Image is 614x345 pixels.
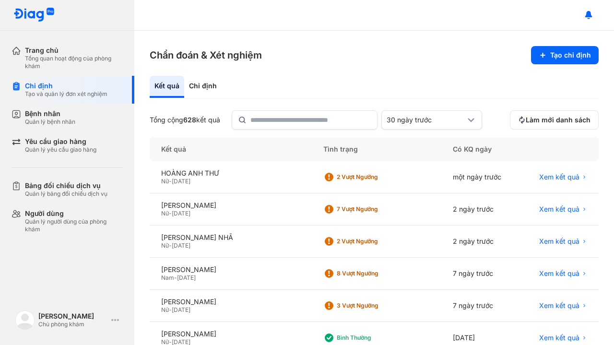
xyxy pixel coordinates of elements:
[161,330,300,338] div: [PERSON_NAME]
[441,193,520,226] div: 2 ngày trước
[337,334,413,342] div: Bình thường
[161,242,169,249] span: Nữ
[169,210,172,217] span: -
[539,269,579,278] span: Xem kết quả
[174,274,177,281] span: -
[337,205,413,213] div: 7 Vượt ngưỡng
[25,46,123,55] div: Trang chủ
[337,238,413,245] div: 2 Vượt ngưỡng
[38,321,107,328] div: Chủ phòng khám
[25,90,107,98] div: Tạo và quản lý đơn xét nghiệm
[150,137,312,161] div: Kết quả
[539,237,579,246] span: Xem kết quả
[25,82,107,90] div: Chỉ định
[25,118,75,126] div: Quản lý bệnh nhân
[510,110,599,130] button: Làm mới danh sách
[161,233,300,242] div: [PERSON_NAME] NHÃ
[387,116,465,124] div: 30 ngày trước
[184,76,222,98] div: Chỉ định
[150,76,184,98] div: Kết quả
[441,226,520,258] div: 2 ngày trước
[161,201,300,210] div: [PERSON_NAME]
[169,242,172,249] span: -
[161,178,169,185] span: Nữ
[161,169,300,178] div: HOÀNG ANH THƯ
[13,8,55,23] img: logo
[539,173,579,181] span: Xem kết quả
[169,306,172,313] span: -
[441,258,520,290] div: 7 ngày trước
[25,137,96,146] div: Yêu cầu giao hàng
[150,48,262,62] h3: Chẩn đoán & Xét nghiệm
[25,190,107,198] div: Quản lý bảng đối chiếu dịch vụ
[38,312,107,321] div: [PERSON_NAME]
[25,209,123,218] div: Người dùng
[25,146,96,154] div: Quản lý yêu cầu giao hàng
[161,274,174,281] span: Nam
[441,290,520,322] div: 7 ngày trước
[337,270,413,277] div: 8 Vượt ngưỡng
[441,137,520,161] div: Có KQ ngày
[539,301,579,310] span: Xem kết quả
[312,137,441,161] div: Tình trạng
[172,242,190,249] span: [DATE]
[172,306,190,313] span: [DATE]
[337,173,413,181] div: 2 Vượt ngưỡng
[177,274,196,281] span: [DATE]
[150,116,220,124] div: Tổng cộng kết quả
[15,310,35,330] img: logo
[441,161,520,193] div: một ngày trước
[25,55,123,70] div: Tổng quan hoạt động của phòng khám
[161,265,300,274] div: [PERSON_NAME]
[526,116,590,124] span: Làm mới danh sách
[161,210,169,217] span: Nữ
[539,333,579,342] span: Xem kết quả
[161,306,169,313] span: Nữ
[531,46,599,64] button: Tạo chỉ định
[183,116,196,124] span: 628
[25,218,123,233] div: Quản lý người dùng của phòng khám
[337,302,413,309] div: 3 Vượt ngưỡng
[172,178,190,185] span: [DATE]
[161,297,300,306] div: [PERSON_NAME]
[25,181,107,190] div: Bảng đối chiếu dịch vụ
[172,210,190,217] span: [DATE]
[25,109,75,118] div: Bệnh nhân
[539,205,579,214] span: Xem kết quả
[169,178,172,185] span: -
